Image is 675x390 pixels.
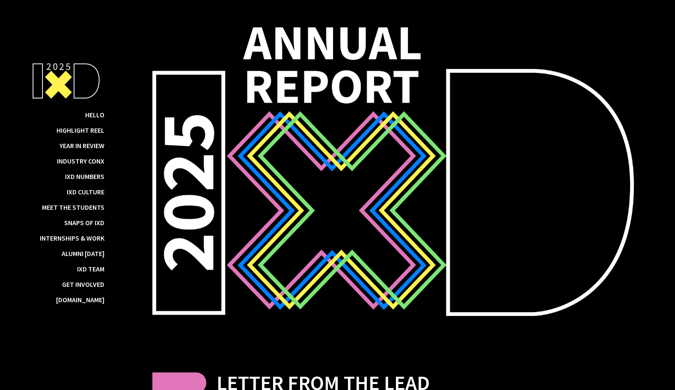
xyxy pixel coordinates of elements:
[56,295,104,304] a: [DOMAIN_NAME]
[59,141,104,150] a: Year in Review
[62,249,104,258] a: Alumni [DATE]
[65,172,104,181] a: IxD Numbers
[85,110,104,119] a: Hello
[62,280,104,289] a: Get Involved
[77,265,104,273] a: IxD Team
[64,218,104,227] a: Snaps of IxD
[42,203,104,211] a: Meet the Students
[56,126,104,134] a: Highlight Reel
[57,157,104,165] a: Industry ConX
[67,188,104,196] a: IxD Culture
[40,234,104,242] a: Internships & Work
